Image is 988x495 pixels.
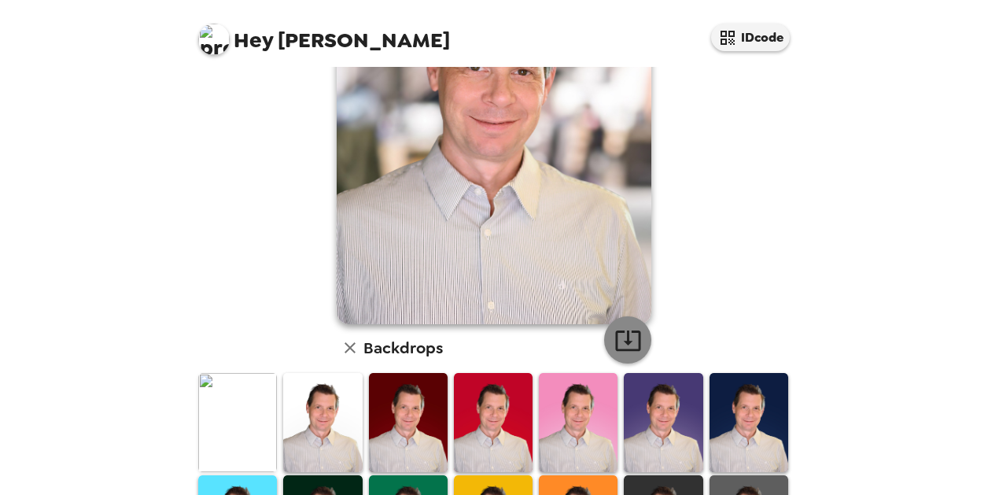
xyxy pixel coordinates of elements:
[234,26,273,54] span: Hey
[198,16,450,51] span: [PERSON_NAME]
[198,24,230,55] img: profile pic
[198,373,277,471] img: Original
[363,335,443,360] h6: Backdrops
[711,24,790,51] button: IDcode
